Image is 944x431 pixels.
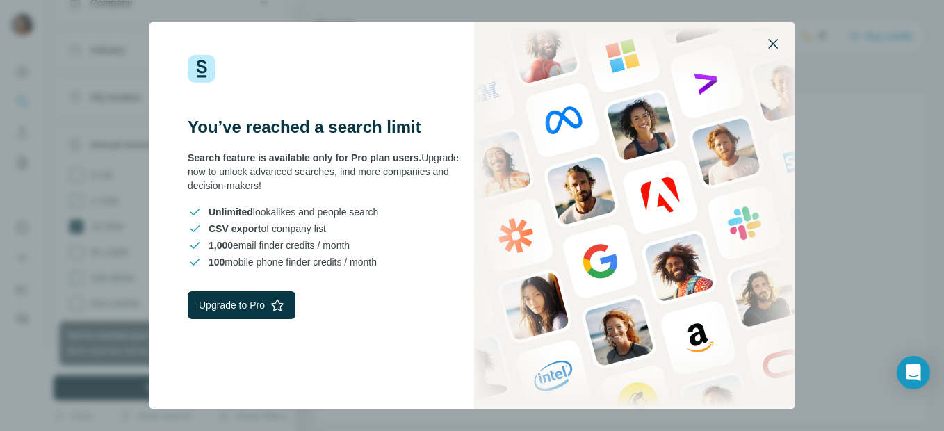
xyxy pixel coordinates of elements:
[897,356,930,389] div: Open Intercom Messenger
[209,222,326,236] span: of company list
[209,206,253,218] span: Unlimited
[188,291,295,319] button: Upgrade to Pro
[188,151,472,193] div: Upgrade now to unlock advanced searches, find more companies and decision-makers!
[474,22,795,409] img: Surfe Stock Photo - showing people and technologies
[209,255,377,269] span: mobile phone finder credits / month
[188,152,421,163] span: Search feature is available only for Pro plan users.
[188,116,472,138] h3: You’ve reached a search limit
[209,223,261,234] span: CSV export
[209,238,350,252] span: email finder credits / month
[209,257,225,268] span: 100
[188,55,215,83] img: Surfe Logo
[209,205,378,219] span: lookalikes and people search
[209,240,233,251] span: 1,000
